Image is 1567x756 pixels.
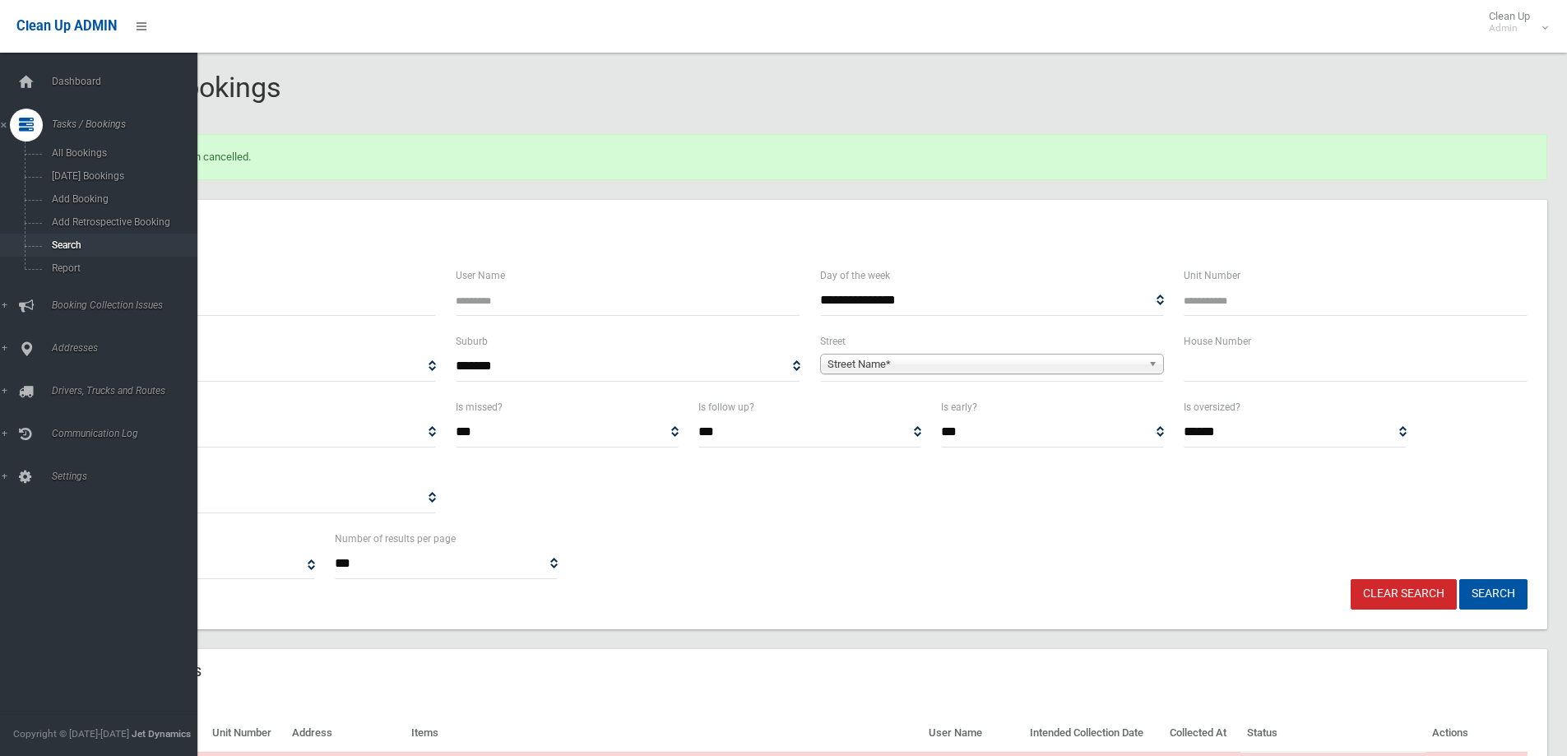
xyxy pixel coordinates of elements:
[1163,715,1240,752] th: Collected At
[1351,579,1457,610] a: Clear Search
[456,332,488,350] label: Suburb
[820,332,846,350] label: Street
[47,342,210,354] span: Addresses
[456,398,503,416] label: Is missed?
[820,267,890,285] label: Day of the week
[285,715,405,752] th: Address
[13,728,129,740] span: Copyright © [DATE]-[DATE]
[72,134,1547,180] div: Booking has been cancelled.
[828,355,1142,374] span: Street Name*
[1481,10,1546,35] span: Clean Up
[405,715,922,752] th: Items
[1184,398,1240,416] label: Is oversized?
[47,118,210,130] span: Tasks / Bookings
[47,299,210,311] span: Booking Collection Issues
[47,471,210,482] span: Settings
[47,147,196,159] span: All Bookings
[47,385,210,397] span: Drivers, Trucks and Routes
[47,170,196,182] span: [DATE] Bookings
[1426,715,1528,752] th: Actions
[16,18,117,34] span: Clean Up ADMIN
[47,428,210,439] span: Communication Log
[47,216,196,228] span: Add Retrospective Booking
[47,76,210,87] span: Dashboard
[941,398,977,416] label: Is early?
[1184,267,1240,285] label: Unit Number
[1459,579,1528,610] button: Search
[1023,715,1163,752] th: Intended Collection Date
[206,715,285,752] th: Unit Number
[1489,22,1530,35] small: Admin
[47,193,196,205] span: Add Booking
[47,239,196,251] span: Search
[335,530,456,548] label: Number of results per page
[698,398,754,416] label: Is follow up?
[1184,332,1251,350] label: House Number
[47,262,196,274] span: Report
[1240,715,1426,752] th: Status
[922,715,1024,752] th: User Name
[456,267,505,285] label: User Name
[132,728,191,740] strong: Jet Dynamics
